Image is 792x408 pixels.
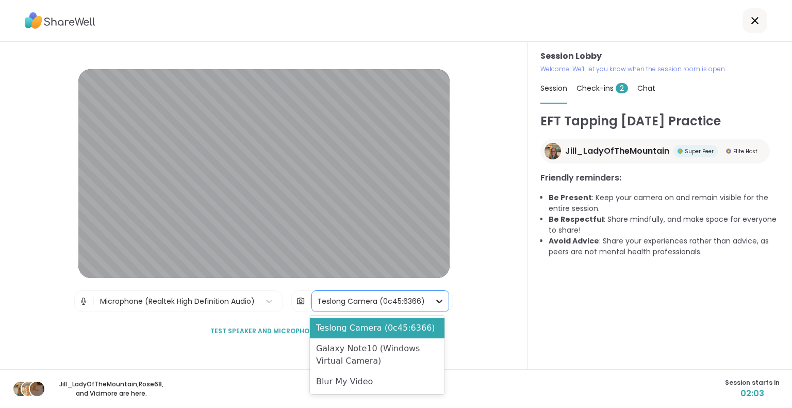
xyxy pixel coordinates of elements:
[549,214,780,236] li: : Share mindfully, and make space for everyone to share!
[540,172,780,184] h3: Friendly reminders:
[540,50,780,62] h3: Session Lobby
[309,291,312,312] span: |
[616,83,628,93] span: 2
[549,192,592,203] b: Be Present
[540,83,567,93] span: Session
[725,378,780,387] span: Session starts in
[310,338,444,371] div: Galaxy Note10 (Windows Virtual Camera)
[296,291,305,312] img: Camera
[565,145,669,157] span: Jill_LadyOfTheMountain
[79,291,88,312] img: Microphone
[30,382,44,396] img: Vici
[725,387,780,400] span: 02:03
[540,112,780,130] h1: EFT Tapping [DATE] Practice
[25,9,95,32] img: ShareWell Logo
[540,64,780,74] p: Welcome! We’ll let you know when the session room is open.
[92,291,95,312] span: |
[310,318,444,338] div: Teslong Camera (0c45:6366)
[310,371,444,392] div: Blur My Video
[733,148,757,155] span: Elite Host
[637,83,655,93] span: Chat
[576,83,628,93] span: Check-ins
[317,296,425,307] div: Teslong Camera (0c45:6366)
[540,139,770,164] a: Jill_LadyOfTheMountainJill_LadyOfTheMountainSuper PeerSuper PeerElite HostElite Host
[210,327,318,336] span: Test speaker and microphone
[100,296,255,307] div: Microphone (Realtek High Definition Audio)
[22,382,36,396] img: Rose68
[549,236,780,257] li: : Share your experiences rather than advice, as peers are not mental health professionals.
[13,382,28,396] img: Jill_LadyOfTheMountain
[549,236,599,246] b: Avoid Advice
[544,143,561,159] img: Jill_LadyOfTheMountain
[549,214,604,224] b: Be Respectful
[678,149,683,154] img: Super Peer
[206,320,322,342] button: Test speaker and microphone
[726,149,731,154] img: Elite Host
[54,380,169,398] p: Jill_LadyOfTheMountain , Rose68 , and Vici more are here.
[685,148,714,155] span: Super Peer
[549,192,780,214] li: : Keep your camera on and remain visible for the entire session.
